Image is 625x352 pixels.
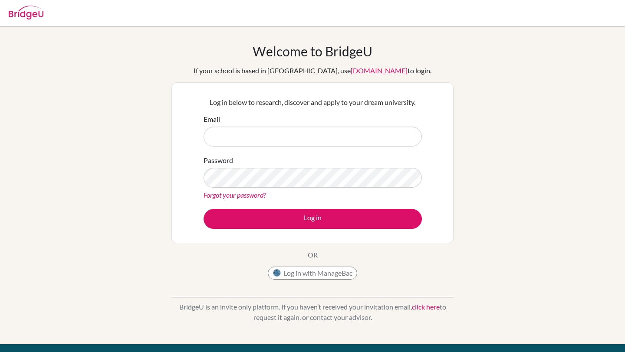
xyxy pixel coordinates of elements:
[9,6,43,20] img: Bridge-U
[253,43,372,59] h1: Welcome to BridgeU
[171,302,454,323] p: BridgeU is an invite only platform. If you haven’t received your invitation email, to request it ...
[412,303,440,311] a: click here
[351,66,408,75] a: [DOMAIN_NAME]
[204,191,266,199] a: Forgot your password?
[204,209,422,229] button: Log in
[204,114,220,124] label: Email
[308,250,318,260] p: OR
[204,97,422,108] p: Log in below to research, discover and apply to your dream university.
[194,65,431,76] div: If your school is based in [GEOGRAPHIC_DATA], use to login.
[268,267,357,280] button: Log in with ManageBac
[204,155,233,166] label: Password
